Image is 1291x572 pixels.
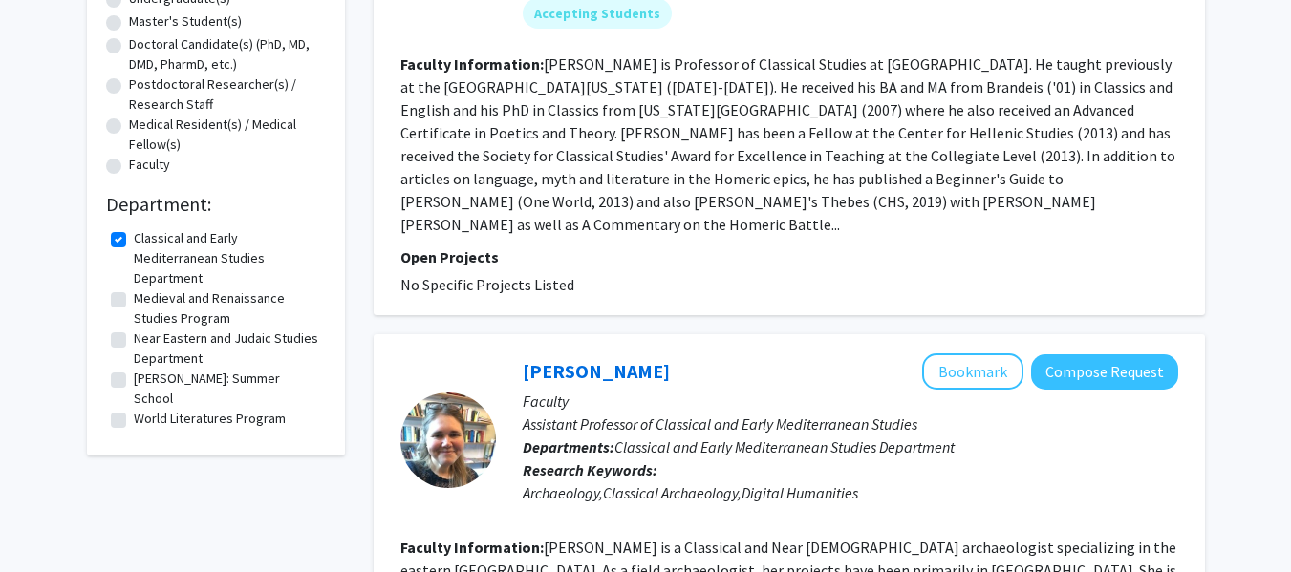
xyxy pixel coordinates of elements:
[14,486,81,558] iframe: Chat
[1031,354,1178,390] button: Compose Request to Alexandra Ratzlaff
[523,437,614,456] b: Departments:
[129,34,326,74] label: Doctoral Candidate(s) (PhD, MD, DMD, PharmD, etc.)
[134,369,321,409] label: [PERSON_NAME]: Summer School
[400,54,544,74] b: Faculty Information:
[129,155,170,175] label: Faculty
[400,538,544,557] b: Faculty Information:
[523,460,657,479] b: Research Keywords:
[400,275,574,294] span: No Specific Projects Listed
[134,409,286,429] label: World Literatures Program
[400,245,1178,268] p: Open Projects
[614,437,955,456] span: Classical and Early Mediterranean Studies Department
[523,390,1178,413] p: Faculty
[129,11,242,32] label: Master's Student(s)
[134,328,321,369] label: Near Eastern and Judaic Studies Department
[134,228,321,288] label: Classical and Early Mediterranean Studies Department
[523,481,1178,504] div: Archaeology,Classical Archaeology,Digital Humanities
[400,54,1175,234] fg-read-more: [PERSON_NAME] is Professor of Classical Studies at [GEOGRAPHIC_DATA]. He taught previously at the...
[922,353,1023,390] button: Add Alexandra Ratzlaff to Bookmarks
[129,74,326,115] label: Postdoctoral Researcher(s) / Research Staff
[129,115,326,155] label: Medical Resident(s) / Medical Fellow(s)
[106,193,326,216] h2: Department:
[134,288,321,328] label: Medieval and Renaissance Studies Program
[523,413,1178,435] p: Assistant Professor of Classical and Early Mediterranean Studies
[523,359,670,383] a: [PERSON_NAME]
